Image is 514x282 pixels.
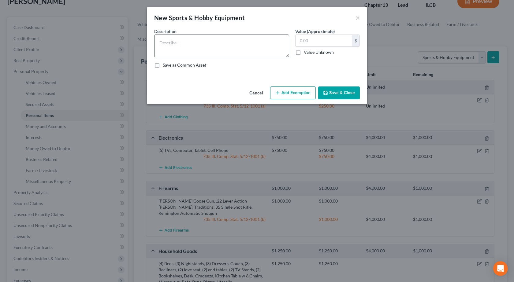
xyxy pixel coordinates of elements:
input: 0.00 [296,35,352,46]
label: Value Unknown [304,49,334,55]
label: Value (Approximate) [295,28,335,35]
div: $ [352,35,359,46]
button: Add Exemption [270,86,316,99]
button: × [356,14,360,21]
label: Save as Common Asset [163,62,206,68]
div: New Sports & Hobby Equipment [154,13,245,22]
span: Description [154,29,177,34]
button: Cancel [244,87,268,99]
div: Open Intercom Messenger [493,261,508,276]
button: Save & Close [318,86,360,99]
